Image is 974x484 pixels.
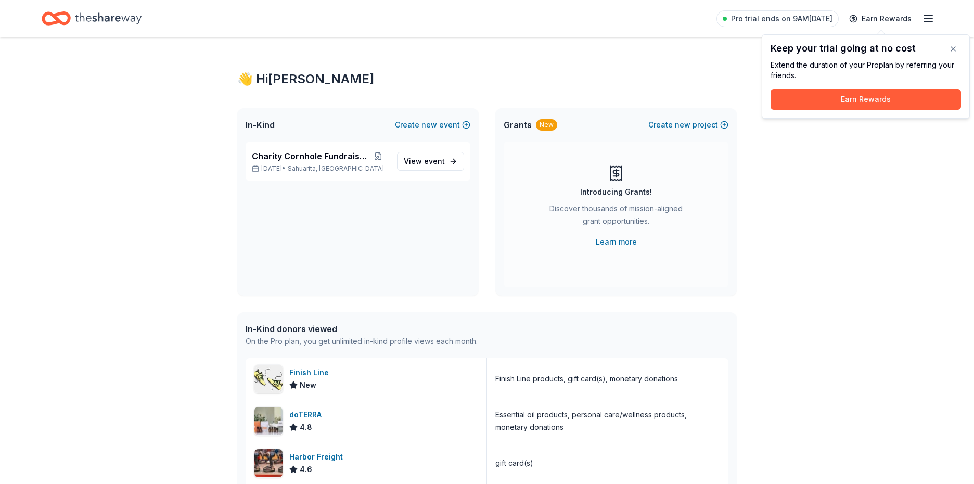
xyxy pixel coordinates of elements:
span: View [404,155,445,168]
p: [DATE] • [252,164,389,173]
div: On the Pro plan, you get unlimited in-kind profile views each month. [246,335,478,348]
a: Pro trial ends on 9AM[DATE] [716,10,839,27]
div: Introducing Grants! [580,186,652,198]
div: Keep your trial going at no cost [771,43,961,54]
span: In-Kind [246,119,275,131]
a: View event [397,152,464,171]
img: Image for doTERRA [254,407,283,435]
div: Essential oil products, personal care/wellness products, monetary donations [495,409,720,434]
div: In-Kind donors viewed [246,323,478,335]
span: Charity Cornhole Fundraiser [252,150,368,162]
a: Learn more [596,236,637,248]
button: Createnewevent [395,119,470,131]
div: Extend the duration of your Pro plan by referring your friends. [771,60,961,81]
span: new [675,119,690,131]
button: Createnewproject [648,119,728,131]
span: new [421,119,437,131]
a: Home [42,6,142,31]
div: Discover thousands of mission-aligned grant opportunities. [545,202,687,232]
div: Harbor Freight [289,451,347,463]
span: event [424,157,445,165]
div: doTERRA [289,409,326,421]
button: Earn Rewards [771,89,961,110]
div: gift card(s) [495,457,533,469]
div: Finish Line products, gift card(s), monetary donations [495,373,678,385]
span: New [300,379,316,391]
a: Earn Rewards [843,9,918,28]
span: 4.6 [300,463,312,476]
div: 👋 Hi [PERSON_NAME] [237,71,737,87]
span: Grants [504,119,532,131]
span: Pro trial ends on 9AM[DATE] [731,12,832,25]
img: Image for Harbor Freight [254,449,283,477]
span: Sahuarita, [GEOGRAPHIC_DATA] [288,164,384,173]
div: Finish Line [289,366,333,379]
span: 4.8 [300,421,312,434]
div: New [536,119,557,131]
img: Image for Finish Line [254,365,283,393]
